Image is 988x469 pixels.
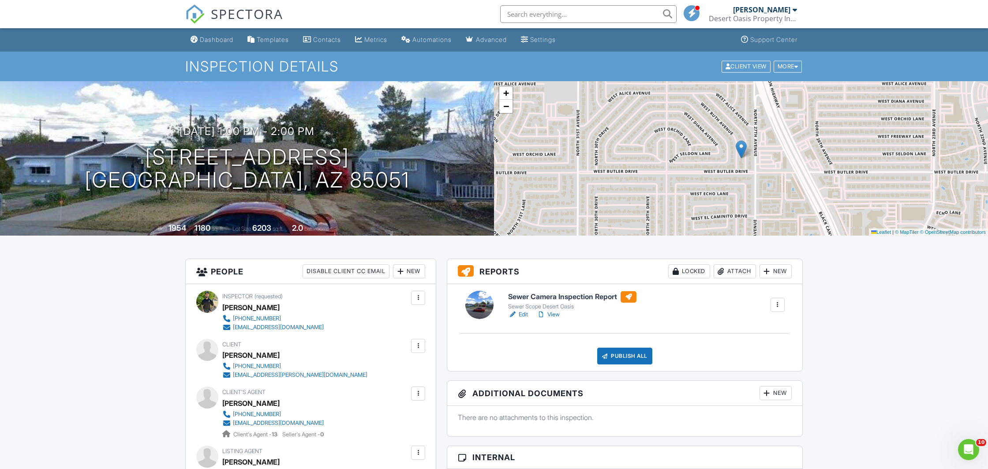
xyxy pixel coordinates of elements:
h3: [DATE] 1:00 pm - 2:00 pm [180,125,314,137]
h3: Reports [447,259,802,284]
div: [EMAIL_ADDRESS][DOMAIN_NAME] [233,324,324,331]
iframe: Intercom live chat [958,439,979,460]
a: © OpenStreetMap contributors [920,229,986,235]
div: Disable Client CC Email [303,264,389,278]
div: 2.0 [292,223,303,233]
div: [PHONE_NUMBER] [233,315,281,322]
div: Settings [530,36,556,43]
span: SPECTORA [211,4,283,23]
span: Inspector [222,293,253,300]
h3: Additional Documents [447,381,802,406]
span: − [503,101,509,112]
span: Listing Agent [222,448,262,454]
a: [PHONE_NUMBER] [222,362,367,371]
div: 1180 [195,223,210,233]
a: Metrics [352,32,391,48]
div: [PHONE_NUMBER] [233,363,281,370]
a: Edit [508,310,528,319]
a: Dashboard [187,32,237,48]
div: Advanced [476,36,507,43]
span: + [503,87,509,98]
div: Templates [257,36,289,43]
div: Locked [668,264,710,278]
h3: People [186,259,436,284]
span: Client's Agent [222,389,266,395]
div: Metrics [364,36,387,43]
p: There are no attachments to this inspection. [458,413,792,422]
span: 10 [976,439,986,446]
strong: 0 [320,431,324,438]
span: sq. ft. [212,225,224,232]
span: Client [222,341,241,348]
a: [EMAIL_ADDRESS][PERSON_NAME][DOMAIN_NAME] [222,371,367,379]
span: | [892,229,894,235]
div: Dashboard [200,36,233,43]
a: [PERSON_NAME] [222,455,280,469]
img: Marker [736,140,747,158]
a: SPECTORA [185,12,283,30]
div: [EMAIL_ADDRESS][DOMAIN_NAME] [233,420,324,427]
div: More [774,60,802,72]
a: Templates [244,32,292,48]
span: Seller's Agent - [282,431,324,438]
div: [EMAIL_ADDRESS][PERSON_NAME][DOMAIN_NAME] [233,371,367,379]
div: Attach [714,264,756,278]
a: [EMAIL_ADDRESS][DOMAIN_NAME] [222,419,324,428]
div: Desert Oasis Property Inspections [709,14,797,23]
a: Sewer Camera Inspection Report Sewer Scope Desert Oasis [508,291,636,311]
a: [PHONE_NUMBER] [222,314,324,323]
img: The Best Home Inspection Software - Spectora [185,4,205,24]
a: Automations (Basic) [398,32,455,48]
span: bathrooms [304,225,329,232]
a: Advanced [462,32,510,48]
h1: [STREET_ADDRESS] [GEOGRAPHIC_DATA], AZ 85051 [85,146,410,192]
a: [PHONE_NUMBER] [222,410,324,419]
div: 6203 [252,223,271,233]
div: [PERSON_NAME] [222,349,280,362]
span: sq.ft. [273,225,284,232]
a: Support Center [737,32,801,48]
div: [PHONE_NUMBER] [233,411,281,418]
div: [PERSON_NAME] [733,5,790,14]
div: New [760,264,792,278]
div: Sewer Scope Desert Oasis [508,303,636,310]
strong: 13 [272,431,277,438]
span: (requested) [254,293,283,300]
div: [PERSON_NAME] [222,301,280,314]
a: [PERSON_NAME] [222,397,280,410]
div: New [760,386,792,400]
div: New [393,264,425,278]
a: View [537,310,560,319]
span: Client's Agent - [233,431,279,438]
a: [EMAIL_ADDRESS][DOMAIN_NAME] [222,323,324,332]
div: Publish All [597,348,652,364]
input: Search everything... [500,5,677,23]
div: 1954 [168,223,186,233]
a: Zoom in [499,86,513,100]
h6: Sewer Camera Inspection Report [508,291,636,303]
a: Client View [721,63,773,69]
div: Automations [412,36,452,43]
span: Built [157,225,167,232]
div: Client View [722,60,771,72]
a: Zoom out [499,100,513,113]
a: Settings [517,32,559,48]
a: © MapTiler [895,229,919,235]
span: Lot Size [232,225,251,232]
div: Support Center [750,36,797,43]
h3: Internal [447,446,802,469]
a: Leaflet [871,229,891,235]
div: Contacts [313,36,341,43]
a: Contacts [299,32,344,48]
h1: Inspection Details [185,59,803,74]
